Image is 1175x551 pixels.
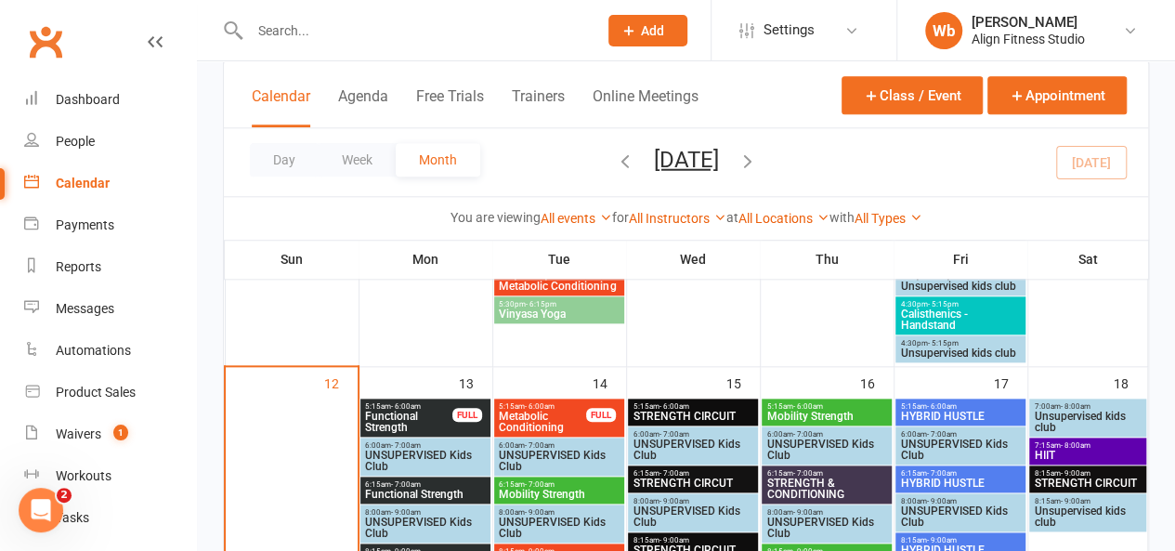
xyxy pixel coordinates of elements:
[24,497,196,539] a: Tasks
[899,478,1021,489] span: HYBRID HUSTLE
[608,15,687,46] button: Add
[899,505,1021,528] span: UNSUPERVISED Kids Club
[396,143,480,177] button: Month
[24,79,196,121] a: Dashboard
[56,343,131,358] div: Automations
[1114,367,1147,398] div: 18
[765,517,887,539] span: UNSUPERVISED Kids Club
[498,411,586,433] span: Metabolic Conditioning
[57,488,72,503] span: 2
[659,402,688,411] span: - 6:00am
[925,12,962,49] div: Wb
[1033,478,1142,489] span: STRENGTH CIRCUIT
[498,480,620,489] span: 6:15am
[926,469,956,478] span: - 7:00am
[632,497,753,505] span: 8:00am
[899,439,1021,461] span: UNSUPERVISED Kids Club
[765,469,887,478] span: 6:15am
[899,300,1021,308] span: 4:30pm
[391,402,421,411] span: - 6:00am
[498,441,620,450] span: 6:00am
[498,402,586,411] span: 5:15am
[765,478,887,500] span: STRENGTH & CONDITIONING
[56,259,101,274] div: Reports
[899,402,1021,411] span: 5:15am
[632,439,753,461] span: UNSUPERVISED Kids Club
[765,402,887,411] span: 5:15am
[593,367,626,398] div: 14
[541,211,612,226] a: All events
[1060,497,1090,505] span: - 9:00am
[894,240,1027,279] th: Fri
[24,246,196,288] a: Reports
[1033,441,1142,450] span: 7:15am
[586,408,616,422] div: FULL
[659,430,688,439] span: - 7:00am
[792,402,822,411] span: - 6:00am
[632,469,753,478] span: 6:15am
[1033,497,1142,505] span: 8:15am
[829,210,855,225] strong: with
[899,339,1021,348] span: 4:30pm
[1060,469,1090,478] span: - 9:00am
[319,143,396,177] button: Week
[459,367,492,398] div: 13
[24,455,196,497] a: Workouts
[525,402,555,411] span: - 6:00am
[525,480,555,489] span: - 7:00am
[252,87,310,127] button: Calendar
[391,508,421,517] span: - 9:00am
[391,441,421,450] span: - 7:00am
[250,143,319,177] button: Day
[56,217,114,232] div: Payments
[525,441,555,450] span: - 7:00am
[498,308,620,320] span: Vinyasa Yoga
[56,134,95,149] div: People
[842,76,983,114] button: Class / Event
[56,426,101,441] div: Waivers
[760,240,894,279] th: Thu
[364,508,486,517] span: 8:00am
[364,402,452,411] span: 5:15am
[113,425,128,440] span: 1
[726,210,738,225] strong: at
[19,488,63,532] iframe: Intercom live chat
[338,87,388,127] button: Agenda
[792,469,822,478] span: - 7:00am
[632,430,753,439] span: 6:00am
[56,385,136,400] div: Product Sales
[364,489,486,500] span: Functional Strength
[1033,402,1142,411] span: 7:00am
[24,372,196,413] a: Product Sales
[452,408,482,422] div: FULL
[1060,441,1090,450] span: - 8:00am
[927,339,958,348] span: - 5:15pm
[364,450,486,472] span: UNSUPERVISED Kids Club
[726,367,760,398] div: 15
[764,9,815,51] span: Settings
[855,211,922,226] a: All Types
[641,23,664,38] span: Add
[24,121,196,163] a: People
[1027,240,1148,279] th: Sat
[926,430,956,439] span: - 7:00am
[632,478,753,489] span: STRENGTH CIRCUT
[632,536,753,544] span: 8:15am
[24,288,196,330] a: Messages
[632,505,753,528] span: UNSUPERVISED Kids Club
[659,536,688,544] span: - 9:00am
[593,87,698,127] button: Online Meetings
[359,240,492,279] th: Mon
[324,367,358,398] div: 12
[364,441,486,450] span: 6:00am
[56,176,110,190] div: Calendar
[899,497,1021,505] span: 8:00am
[632,411,753,422] span: STRENGTH CIRCUIT
[899,469,1021,478] span: 6:15am
[24,330,196,372] a: Automations
[391,480,421,489] span: - 7:00am
[994,367,1027,398] div: 17
[899,348,1021,359] span: Unsupervised kids club
[632,402,753,411] span: 5:15am
[512,87,565,127] button: Trainers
